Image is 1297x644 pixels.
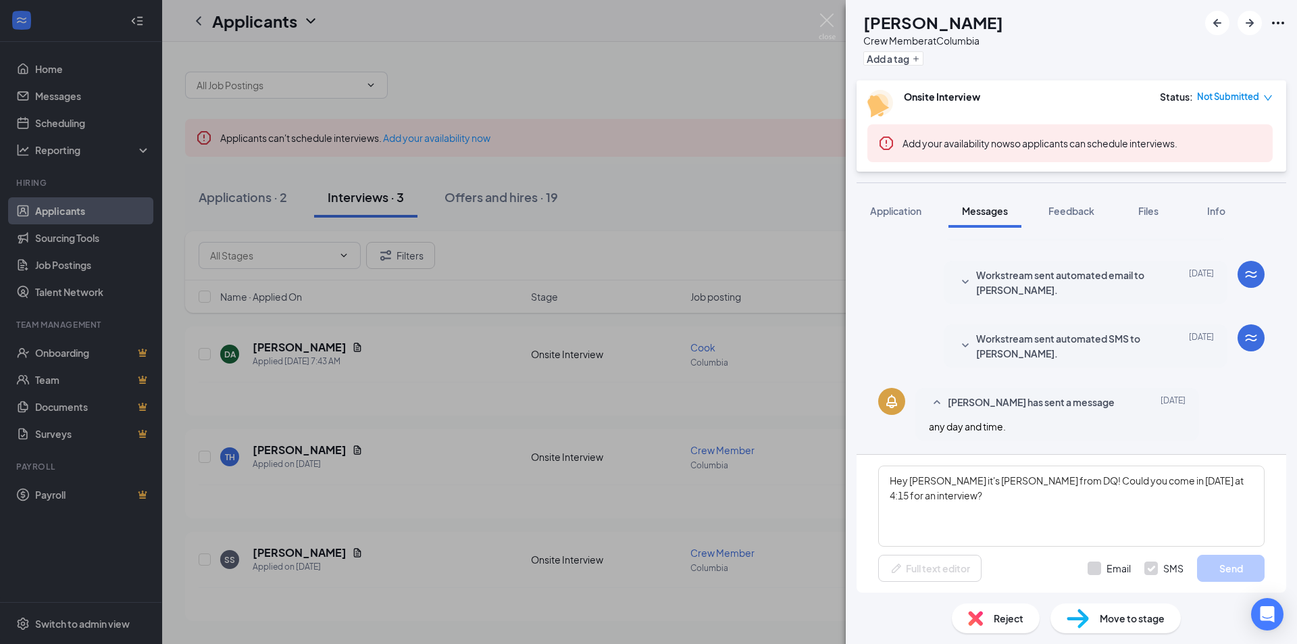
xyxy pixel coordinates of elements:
[962,205,1008,217] span: Messages
[884,393,900,410] svg: Bell
[929,395,945,411] svg: SmallChevronUp
[863,51,923,66] button: PlusAdd a tag
[994,611,1023,626] span: Reject
[1205,11,1229,35] button: ArrowLeftNew
[1197,555,1265,582] button: Send
[976,331,1153,361] span: Workstream sent automated SMS to [PERSON_NAME].
[929,420,1006,432] span: any day and time.
[890,562,903,575] svg: Pen
[1189,268,1214,297] span: [DATE]
[1138,205,1159,217] span: Files
[1251,598,1283,630] div: Open Intercom Messenger
[1100,611,1165,626] span: Move to stage
[1048,205,1094,217] span: Feedback
[878,555,982,582] button: Full text editorPen
[948,395,1115,411] span: [PERSON_NAME] has sent a message
[1263,93,1273,103] span: down
[957,274,973,291] svg: SmallChevronDown
[902,137,1010,150] button: Add your availability now
[878,135,894,151] svg: Error
[1242,15,1258,31] svg: ArrowRight
[902,137,1177,149] span: so applicants can schedule interviews.
[1243,266,1259,282] svg: WorkstreamLogo
[957,338,973,354] svg: SmallChevronDown
[878,466,1265,547] textarea: Hey [PERSON_NAME] it's [PERSON_NAME] from DQ! Could you come in [DATE] at 4:15 for an interview?
[904,91,980,103] b: Onsite Interview
[1207,205,1225,217] span: Info
[1161,395,1186,411] span: [DATE]
[1189,331,1214,361] span: [DATE]
[870,205,921,217] span: Application
[1209,15,1225,31] svg: ArrowLeftNew
[1160,90,1193,103] div: Status :
[1238,11,1262,35] button: ArrowRight
[863,34,1003,47] div: Crew Member at Columbia
[863,11,1003,34] h1: [PERSON_NAME]
[912,55,920,63] svg: Plus
[976,268,1153,297] span: Workstream sent automated email to [PERSON_NAME].
[1197,90,1259,103] span: Not Submitted
[1270,15,1286,31] svg: Ellipses
[1243,330,1259,346] svg: WorkstreamLogo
